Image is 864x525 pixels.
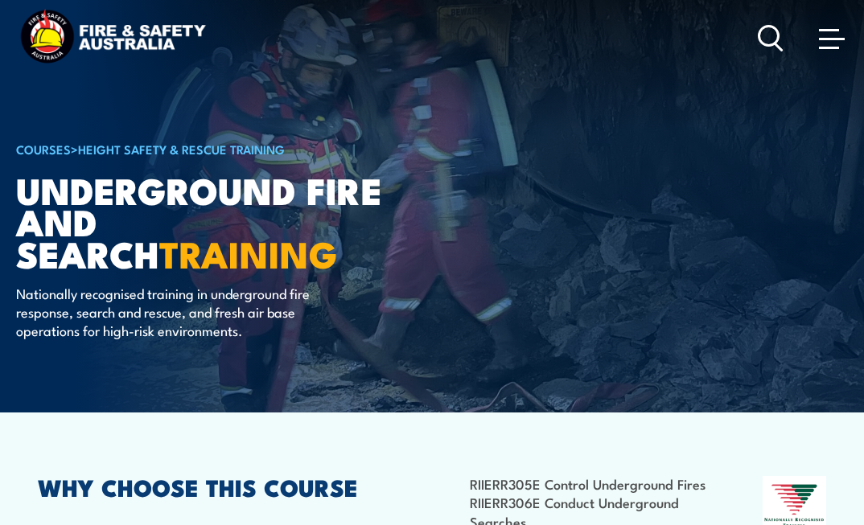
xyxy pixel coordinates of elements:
h1: Underground Fire and Search [16,174,413,268]
h6: > [16,139,413,158]
h2: WHY CHOOSE THIS COURSE [38,476,380,497]
li: RIIERR305E Control Underground Fires [470,474,706,493]
a: Height Safety & Rescue Training [78,140,285,158]
p: Nationally recognised training in underground fire response, search and rescue, and fresh air bas... [16,284,310,340]
strong: TRAINING [159,225,338,281]
a: COURSES [16,140,71,158]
